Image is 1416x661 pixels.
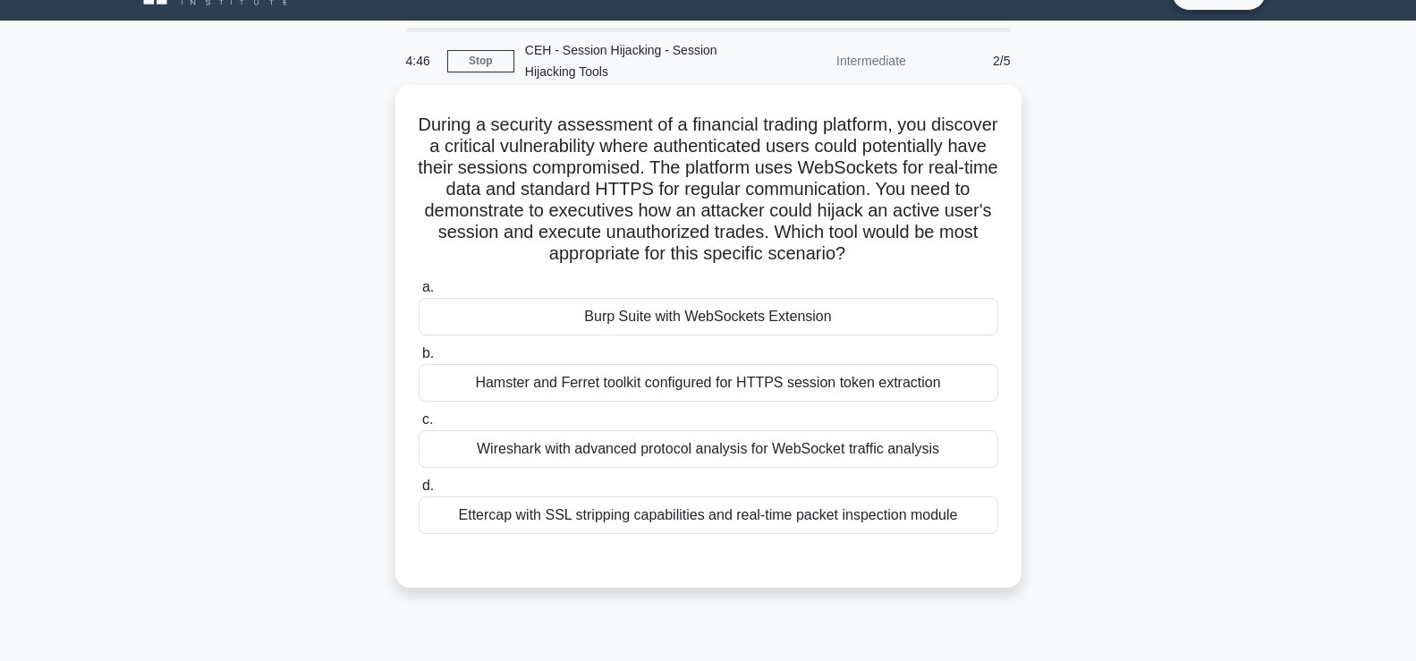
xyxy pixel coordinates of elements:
h5: During a security assessment of a financial trading platform, you discover a critical vulnerabili... [417,114,1000,266]
div: Hamster and Ferret toolkit configured for HTTPS session token extraction [419,364,998,402]
span: a. [422,279,434,294]
div: Intermediate [760,43,917,79]
span: b. [422,345,434,360]
div: Ettercap with SSL stripping capabilities and real-time packet inspection module [419,496,998,534]
span: c. [422,411,433,427]
div: 4:46 [395,43,447,79]
span: d. [422,478,434,493]
a: Stop [447,50,514,72]
div: CEH - Session Hijacking - Session Hijacking Tools [514,32,760,89]
div: 2/5 [917,43,1022,79]
div: Wireshark with advanced protocol analysis for WebSocket traffic analysis [419,430,998,468]
div: Burp Suite with WebSockets Extension [419,298,998,335]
